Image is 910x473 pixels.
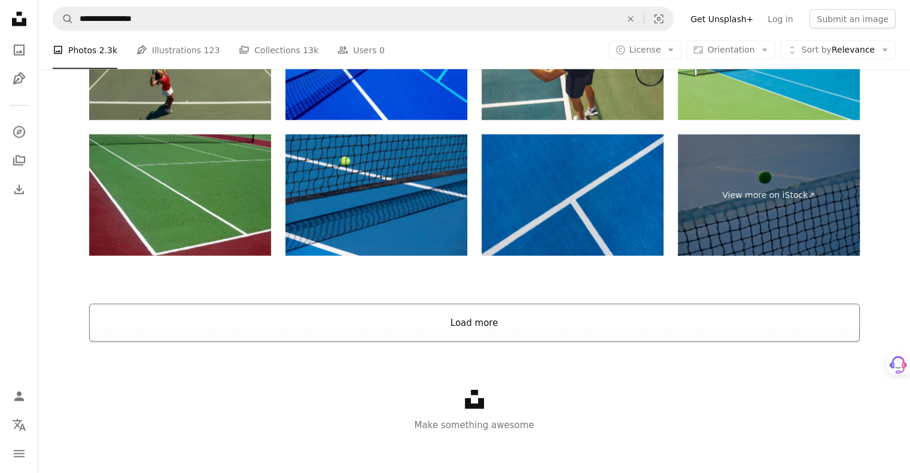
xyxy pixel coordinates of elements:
[53,7,674,31] form: Find visuals sitewide
[617,8,644,30] button: Clear
[239,31,318,69] a: Collections 13k
[53,8,74,30] button: Search Unsplash
[89,135,271,256] img: Empty green tennis court with net
[303,44,318,57] span: 13k
[780,41,896,60] button: Sort byRelevance
[760,10,800,29] a: Log in
[707,45,754,54] span: Orientation
[644,8,673,30] button: Visual search
[7,413,31,437] button: Language
[686,41,775,60] button: Orientation
[482,135,664,256] img: Colorful sports court background. Top view to blue field rubber ground with white line outdoors
[801,45,831,54] span: Sort by
[7,178,31,202] a: Download History
[337,31,385,69] a: Users 0
[7,384,31,408] a: Log in / Sign up
[38,418,910,432] p: Make something awesome
[89,304,860,342] button: Load more
[629,45,661,54] span: License
[809,10,896,29] button: Submit an image
[136,31,220,69] a: Illustrations 123
[7,442,31,466] button: Menu
[204,44,220,57] span: 123
[801,44,875,56] span: Relevance
[7,67,31,91] a: Illustrations
[285,135,467,256] img: Tennis Court with Ball and Net
[608,41,682,60] button: License
[7,149,31,173] a: Collections
[7,120,31,144] a: Explore
[379,44,385,57] span: 0
[683,10,760,29] a: Get Unsplash+
[678,135,860,256] a: View more on iStock↗
[7,38,31,62] a: Photos
[7,7,31,33] a: Home — Unsplash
